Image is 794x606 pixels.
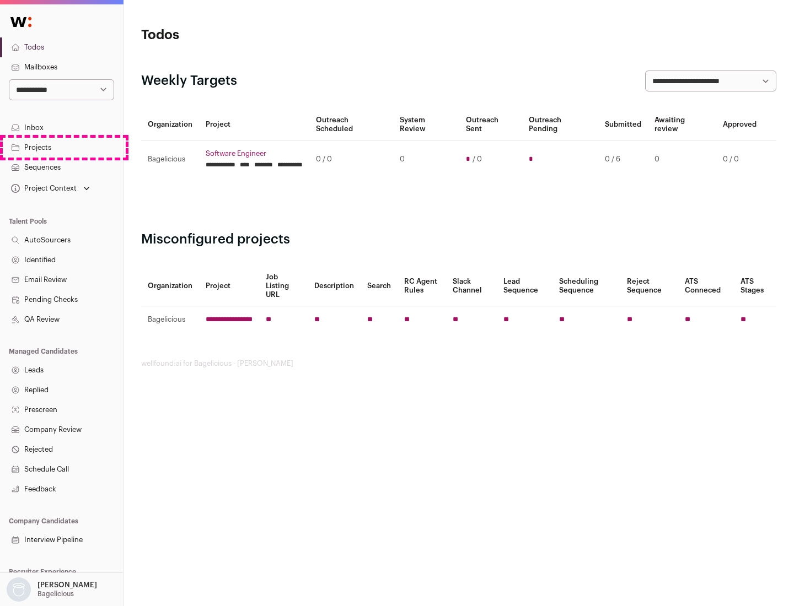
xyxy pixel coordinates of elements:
th: System Review [393,109,459,140]
th: Lead Sequence [497,266,552,306]
td: Bagelicious [141,140,199,178]
th: Approved [716,109,763,140]
td: 0 [393,140,459,178]
th: Description [308,266,361,306]
a: Software Engineer [206,149,303,158]
th: ATS Stages [734,266,776,306]
th: Outreach Sent [459,109,523,140]
th: Outreach Scheduled [309,109,393,140]
h2: Misconfigured projects [141,231,776,248]
div: Project Context [9,184,77,193]
span: / 0 [473,155,482,164]
th: Reject Sequence [620,266,679,306]
th: Outreach Pending [522,109,598,140]
th: Organization [141,266,199,306]
th: Awaiting review [648,109,716,140]
th: Scheduling Sequence [552,266,620,306]
th: Project [199,109,309,140]
th: RC Agent Rules [398,266,446,306]
td: Bagelicious [141,306,199,333]
img: Wellfound [4,11,37,33]
td: 0 [648,140,716,178]
footer: wellfound:ai for Bagelicious - [PERSON_NAME] [141,359,776,368]
img: nopic.png [7,577,31,602]
th: Slack Channel [446,266,497,306]
th: Search [361,266,398,306]
th: ATS Conneced [678,266,733,306]
th: Job Listing URL [259,266,308,306]
th: Submitted [598,109,648,140]
th: Project [199,266,259,306]
th: Organization [141,109,199,140]
td: 0 / 0 [716,140,763,178]
p: [PERSON_NAME] [37,581,97,589]
button: Open dropdown [4,577,99,602]
p: Bagelicious [37,589,74,598]
td: 0 / 0 [309,140,393,178]
td: 0 / 6 [598,140,648,178]
h2: Weekly Targets [141,72,237,90]
button: Open dropdown [9,181,92,196]
h1: Todos [141,26,353,44]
